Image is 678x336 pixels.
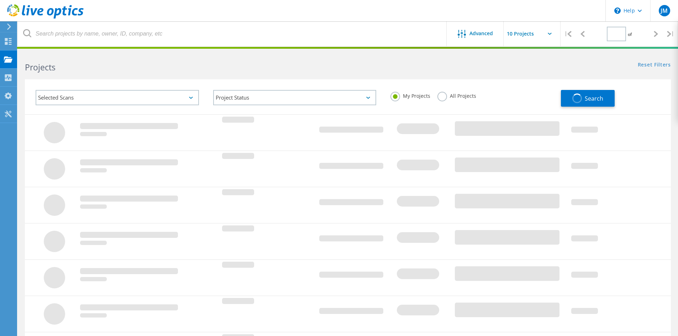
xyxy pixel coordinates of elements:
[614,7,621,14] svg: \n
[18,21,447,46] input: Search projects by name, owner, ID, company, etc
[213,90,377,105] div: Project Status
[25,62,56,73] b: Projects
[469,31,493,36] span: Advanced
[585,95,603,102] span: Search
[390,92,430,98] label: My Projects
[663,21,678,47] div: |
[661,8,668,14] span: JM
[36,90,199,105] div: Selected Scans
[561,21,575,47] div: |
[437,92,476,98] label: All Projects
[628,31,632,37] span: of
[638,62,671,68] a: Reset Filters
[561,90,615,107] button: Search
[7,15,84,20] a: Live Optics Dashboard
